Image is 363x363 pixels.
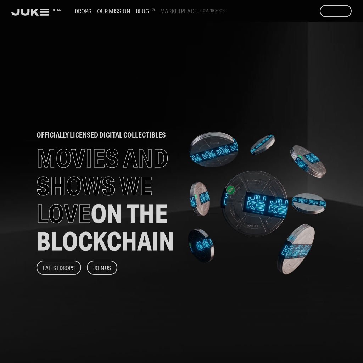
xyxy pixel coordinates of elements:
h3: Drops [74,7,91,15]
h3: Our Mission [97,7,130,15]
button: Latest Drops [37,261,81,275]
h2: officially licensed digital collectibles [37,132,174,139]
img: home-banner [188,81,326,325]
span: ON THE BLOCKCHAIN [37,198,174,256]
button: Join Us [87,261,117,275]
h1: MOVIES AND SHOWS WE LOVE [37,144,174,255]
h3: Blog [136,7,155,15]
